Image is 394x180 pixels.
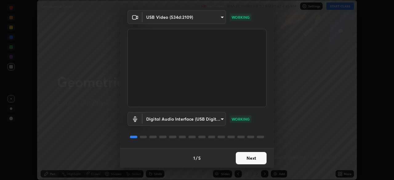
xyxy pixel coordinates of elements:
div: USB Video (534d:2109) [143,112,226,126]
p: WORKING [231,14,250,20]
h4: 1 [193,155,195,161]
div: USB Video (534d:2109) [143,10,226,24]
h4: 5 [198,155,201,161]
h4: / [196,155,198,161]
p: WORKING [231,116,250,122]
button: Next [236,152,267,164]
